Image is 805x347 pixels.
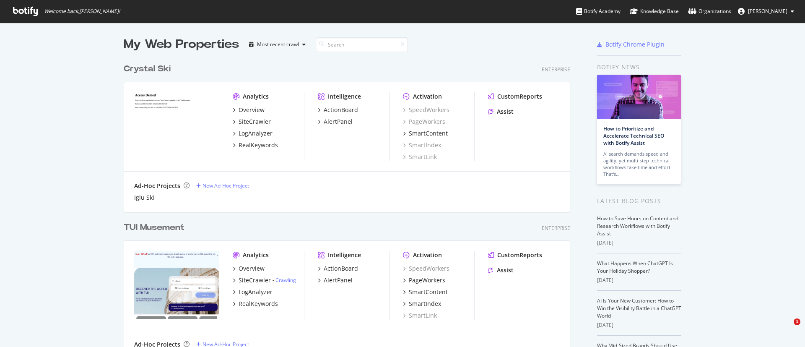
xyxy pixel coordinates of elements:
[497,266,514,274] div: Assist
[403,264,449,273] a: SpeedWorkers
[597,75,681,119] img: How to Prioritize and Accelerate Technical SEO with Botify Assist
[324,276,353,284] div: AlertPanel
[239,106,265,114] div: Overview
[328,251,361,259] div: Intelligence
[328,92,361,101] div: Intelligence
[413,92,442,101] div: Activation
[597,196,681,206] div: Latest Blog Posts
[134,193,154,202] a: Iglu Ski
[597,215,678,237] a: How to Save Hours on Content and Research Workflows with Botify Assist
[597,40,665,49] a: Botify Chrome Plugin
[124,222,184,234] div: TUI Musement
[134,92,219,160] img: crystalski.co.uk
[497,107,514,116] div: Assist
[403,117,445,126] a: PageWorkers
[324,264,358,273] div: ActionBoard
[233,106,265,114] a: Overview
[273,277,296,284] div: -
[124,63,174,75] a: Crystal Ski
[603,151,675,177] div: AI search demands speed and agility, yet multi-step technical workflows take time and effort. Tha...
[233,264,265,273] a: Overview
[233,129,273,138] a: LogAnalyzer
[324,117,353,126] div: AlertPanel
[576,7,621,16] div: Botify Academy
[233,117,271,126] a: SiteCrawler
[124,222,188,234] a: TUI Musement
[776,318,797,339] iframe: Intercom live chat
[243,92,269,101] div: Analytics
[275,277,296,284] a: Crawling
[239,300,278,308] div: RealKeywords
[239,117,271,126] div: SiteCrawler
[233,276,296,284] a: SiteCrawler- Crawling
[233,288,273,296] a: LogAnalyzer
[403,141,441,149] a: SmartIndex
[597,277,681,284] div: [DATE]
[239,276,271,284] div: SiteCrawler
[413,251,442,259] div: Activation
[597,260,673,274] a: What Happens When ChatGPT Is Your Holiday Shopper?
[124,63,171,75] div: Crystal Ski
[239,141,278,149] div: RealKeywords
[134,251,219,319] img: musement.com
[731,5,801,18] button: [PERSON_NAME]
[316,37,408,52] input: Search
[324,106,358,114] div: ActionBoard
[44,8,120,15] span: Welcome back, [PERSON_NAME] !
[748,8,787,15] span: Isobel Watson
[403,300,441,308] a: SmartIndex
[239,264,265,273] div: Overview
[318,106,358,114] a: ActionBoard
[488,107,514,116] a: Assist
[603,125,664,146] a: How to Prioritize and Accelerate Technical SEO with Botify Assist
[403,129,448,138] a: SmartContent
[403,106,449,114] a: SpeedWorkers
[409,276,445,284] div: PageWorkers
[233,141,278,149] a: RealKeywords
[630,7,679,16] div: Knowledge Base
[497,92,542,101] div: CustomReports
[239,288,273,296] div: LogAnalyzer
[597,239,681,247] div: [DATE]
[318,264,358,273] a: ActionBoard
[497,251,542,259] div: CustomReports
[597,63,681,72] div: Botify news
[233,300,278,308] a: RealKeywords
[542,66,570,73] div: Enterprise
[688,7,731,16] div: Organizations
[318,117,353,126] a: AlertPanel
[488,266,514,274] a: Assist
[246,38,309,51] button: Most recent crawl
[403,311,437,320] a: SmartLink
[243,251,269,259] div: Analytics
[196,182,249,189] a: New Ad-Hoc Project
[403,153,437,161] a: SmartLink
[257,42,299,47] div: Most recent crawl
[239,129,273,138] div: LogAnalyzer
[409,300,441,308] div: SmartIndex
[409,288,448,296] div: SmartContent
[134,182,180,190] div: Ad-Hoc Projects
[124,36,239,53] div: My Web Properties
[403,288,448,296] a: SmartContent
[409,129,448,138] div: SmartContent
[597,321,681,329] div: [DATE]
[488,92,542,101] a: CustomReports
[488,251,542,259] a: CustomReports
[203,182,249,189] div: New Ad-Hoc Project
[597,297,681,319] a: AI Is Your New Customer: How to Win the Visibility Battle in a ChatGPT World
[403,276,445,284] a: PageWorkers
[794,318,800,325] span: 1
[605,40,665,49] div: Botify Chrome Plugin
[542,224,570,232] div: Enterprise
[318,276,353,284] a: AlertPanel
